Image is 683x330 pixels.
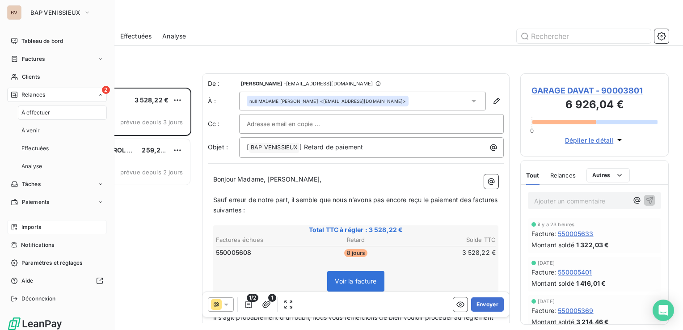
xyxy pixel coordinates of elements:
[558,229,593,238] span: 550005633
[538,260,555,266] span: [DATE]
[558,267,592,277] span: 550005401
[538,222,574,227] span: il y a 23 heures
[531,267,556,277] span: Facture :
[208,143,228,151] span: Objet :
[142,146,170,154] span: 259,24 €
[268,294,276,302] span: 1
[215,225,497,234] span: Total TTC à régler : 3 528,22 €
[247,143,249,151] span: [
[403,248,496,258] td: 3 528,22 €
[21,37,63,45] span: Tableau de bord
[21,127,40,135] span: À venir
[531,306,556,315] span: Facture :
[22,55,45,63] span: Factures
[344,249,367,257] span: 8 jours
[403,235,496,245] th: Solde TTC
[213,175,322,183] span: Bonjour Madame, [PERSON_NAME],
[586,168,630,182] button: Autres
[558,306,593,315] span: 550005369
[531,240,574,250] span: Montant soldé
[531,317,574,326] span: Montant soldé
[21,277,34,285] span: Aide
[208,119,239,128] label: Cc :
[550,172,576,179] span: Relances
[21,223,41,231] span: Imports
[249,98,318,104] span: null MADAME [PERSON_NAME]
[284,81,373,86] span: - [EMAIL_ADDRESS][DOMAIN_NAME]
[135,96,169,104] span: 3 528,22 €
[21,162,42,170] span: Analyse
[249,143,299,153] span: BAP VENISSIEUX
[120,32,152,41] span: Effectuées
[162,32,186,41] span: Analyse
[247,117,343,131] input: Adresse email en copie ...
[531,97,658,114] h3: 6 926,04 €
[22,180,41,188] span: Tâches
[208,97,239,106] label: À :
[7,5,21,20] div: BV
[538,299,555,304] span: [DATE]
[30,9,80,16] span: BAP VENISSIEUX
[21,91,45,99] span: Relances
[22,73,40,81] span: Clients
[565,135,614,145] span: Déplier le détail
[299,143,363,151] span: ] Retard de paiement
[335,277,376,285] span: Voir la facture
[102,86,110,94] span: 2
[531,279,574,288] span: Montant soldé
[21,259,82,267] span: Paramètres et réglages
[208,79,239,88] span: De :
[531,229,556,238] span: Facture :
[526,172,540,179] span: Tout
[21,241,54,249] span: Notifications
[309,235,402,245] th: Retard
[215,235,308,245] th: Factures échues
[471,297,504,312] button: Envoyer
[216,248,251,257] span: 550005608
[576,317,609,326] span: 3 214,46 €
[120,169,183,176] span: prévue depuis 2 jours
[576,240,609,250] span: 1 322,03 €
[531,85,658,97] span: GARAGE DAVAT - 90003801
[247,294,258,302] span: 1/2
[21,295,56,303] span: Déconnexion
[241,81,282,86] span: [PERSON_NAME]
[7,274,107,288] a: Aide
[22,198,49,206] span: Paiements
[576,279,606,288] span: 1 416,01 €
[21,109,51,117] span: À effectuer
[213,196,499,214] span: Sauf erreur de notre part, il semble que nous n’avons pas encore reçu le paiement des factures su...
[120,118,183,126] span: prévue depuis 3 jours
[562,135,627,145] button: Déplier le détail
[249,98,406,104] div: <[EMAIL_ADDRESS][DOMAIN_NAME]>
[43,88,191,330] div: grid
[653,300,674,321] div: Open Intercom Messenger
[530,127,534,134] span: 0
[21,144,49,152] span: Effectuées
[517,29,651,43] input: Rechercher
